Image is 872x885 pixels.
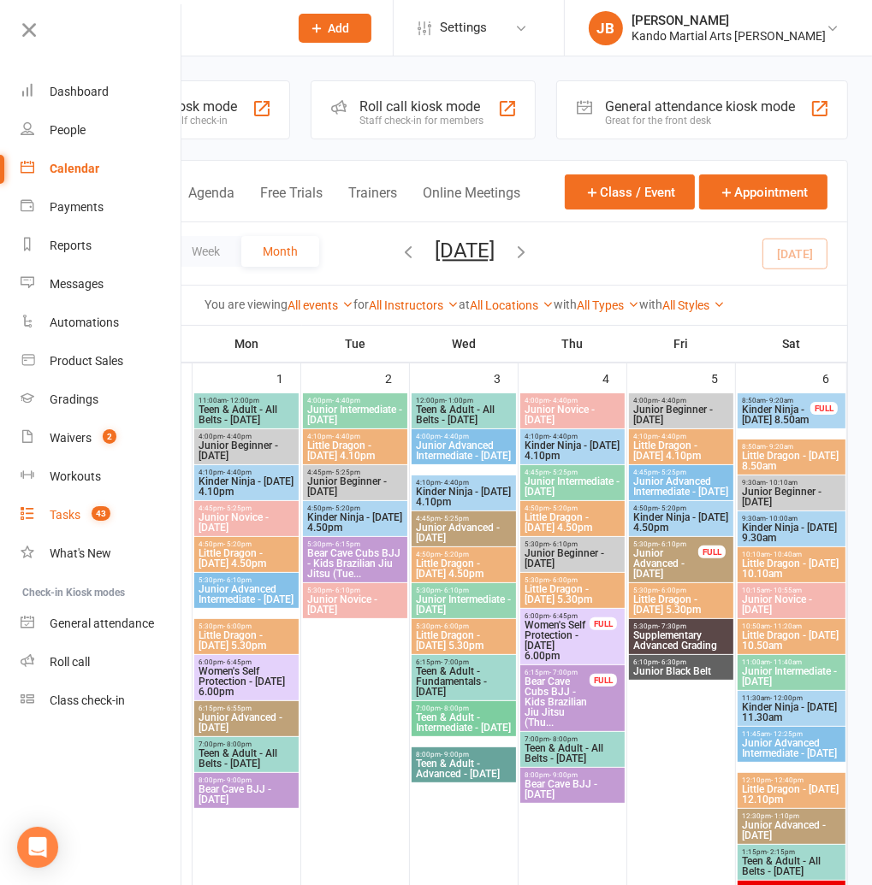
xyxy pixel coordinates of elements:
a: Dashboard [21,73,182,111]
span: 6:00pm [198,658,295,666]
span: 4:50pm [415,551,513,558]
span: 10:50am [741,622,842,630]
span: - 5:20pm [223,540,252,548]
span: Little Dragon - [DATE] 5.30pm [415,630,513,651]
span: Little Dragon - [DATE] 5.30pm [524,584,621,605]
span: - 10:10am [766,479,798,487]
span: Little Dragon - [DATE] 4.50pm [524,512,621,533]
span: - 11:20am [770,622,802,630]
strong: at [460,298,471,311]
span: Kinder Ninja - [DATE] 8.50am [741,404,811,425]
span: 5:30pm [198,576,295,584]
span: 6:00pm [524,612,590,620]
span: Junior Advanced - [DATE] [632,548,699,579]
span: - 11:40am [770,658,802,666]
div: FULL [590,617,617,630]
span: 5:30pm [524,576,621,584]
span: 4:45pm [306,469,404,476]
span: Teen & Adult - Intermediate - [DATE] [415,712,513,733]
a: All Types [578,298,640,312]
strong: You are viewing [205,298,288,311]
span: Teen & Adult - All Belts - [DATE] [415,404,513,425]
span: - 5:20pm [549,504,578,512]
span: 4:45pm [198,504,295,512]
span: 8:50am [741,443,842,451]
span: - 6:45pm [223,658,252,666]
div: Roll call [50,655,90,669]
a: All events [288,298,354,312]
th: Sat [736,326,847,362]
div: Staff check-in for members [359,115,483,127]
span: - 12:00pm [770,694,803,702]
span: Junior Advanced Intermediate - [DATE] [198,584,295,605]
span: - 4:40pm [549,433,578,440]
span: - 12:00pm [227,397,259,404]
span: Bear Cave Cubs BJJ - Kids Brazilian Jiu Jitsu (Tue... [306,548,404,579]
a: Calendar [21,150,182,188]
div: Waivers [50,431,92,445]
button: Add [299,14,371,43]
input: Search... [100,16,276,40]
span: Junior Beginner - [DATE] [198,440,295,461]
span: Add [329,21,350,35]
a: All Styles [663,298,726,312]
button: Appointment [699,174,828,209]
a: Waivers 2 [21,419,182,457]
span: Junior Intermediate - [DATE] [306,404,404,425]
span: - 12:25pm [770,730,803,738]
span: - 10:40am [770,551,802,558]
div: FULL [698,546,726,558]
span: 10:10am [741,551,842,558]
span: - 4:40pm [332,433,360,440]
span: 4:00pm [198,433,295,440]
span: - 6:10pm [549,540,578,548]
th: Fri [627,326,736,362]
div: Tasks [50,508,80,522]
span: 12:00pm [415,397,513,404]
span: - 9:20am [766,443,793,451]
span: - 2:15pm [767,848,795,856]
span: 5:30pm [632,587,730,594]
div: Workouts [50,469,101,483]
span: Junior Advanced Intermediate - [DATE] [632,476,730,497]
div: FULL [810,402,838,415]
span: - 6:00pm [658,587,686,594]
button: Week [170,236,241,267]
div: Roll call kiosk mode [359,98,483,115]
span: Little Dragon - [DATE] 10.50am [741,630,842,651]
button: Free Trials [260,185,323,221]
span: - 9:00pm [223,776,252,784]
span: Bear Cave BJJ - [DATE] [198,784,295,805]
th: Thu [519,326,627,362]
span: 6:15pm [524,669,590,676]
span: - 7:00pm [549,669,578,676]
div: 5 [711,363,735,392]
span: 10:15am [741,587,842,594]
span: Junior Advanced Intermediate - [DATE] [741,738,842,758]
a: Product Sales [21,342,182,381]
div: Reports [50,239,92,252]
span: - 9:20am [766,397,793,404]
div: 6 [822,363,846,392]
span: 4:50pm [306,504,404,512]
span: - 9:00pm [441,751,469,758]
span: - 5:20pm [332,504,360,512]
a: People [21,111,182,150]
span: - 6:10pm [223,576,252,584]
strong: for [354,298,370,311]
span: 2 [103,429,116,444]
span: 5:30pm [306,540,404,548]
span: 9:30am [741,479,842,487]
span: Little Dragon - [DATE] 5.30pm [632,594,730,615]
div: Product Sales [50,354,123,368]
span: 6:15pm [198,705,295,712]
span: 4:50pm [632,504,730,512]
span: - 8:00pm [223,740,252,748]
a: Gradings [21,381,182,419]
span: Junior Novice - [DATE] [741,594,842,615]
span: - 7:00pm [441,658,469,666]
span: Little Dragon - [DATE] 8.50am [741,451,842,471]
button: Agenda [188,185,234,221]
span: 4:10pm [306,433,404,440]
span: 5:30pm [415,587,513,594]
